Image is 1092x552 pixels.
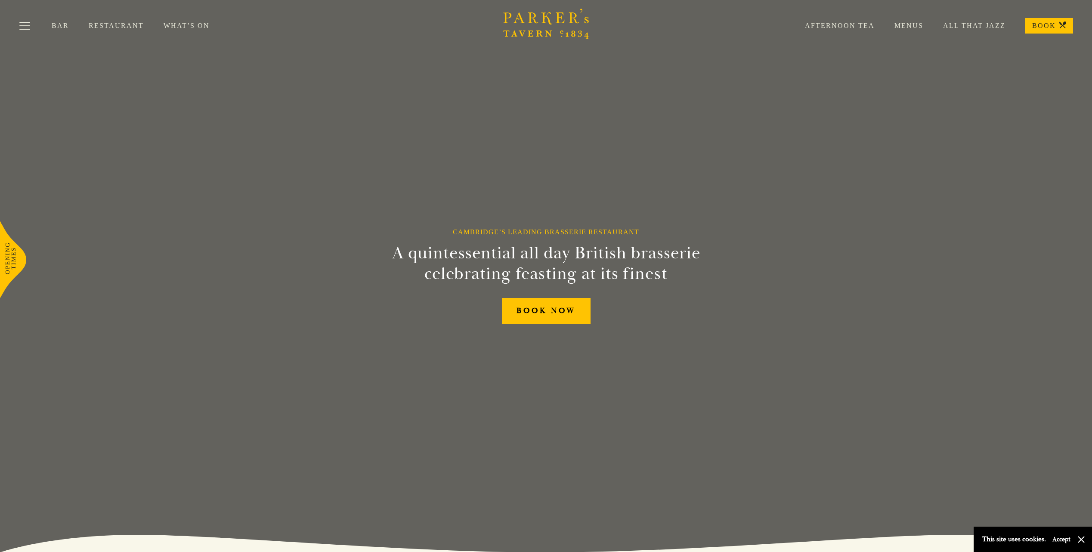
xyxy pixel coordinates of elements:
[982,533,1046,546] p: This site uses cookies.
[453,228,639,236] h1: Cambridge’s Leading Brasserie Restaurant
[1077,535,1086,544] button: Close and accept
[1052,535,1070,543] button: Accept
[502,298,591,324] a: BOOK NOW
[350,243,742,284] h2: A quintessential all day British brasserie celebrating feasting at its finest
